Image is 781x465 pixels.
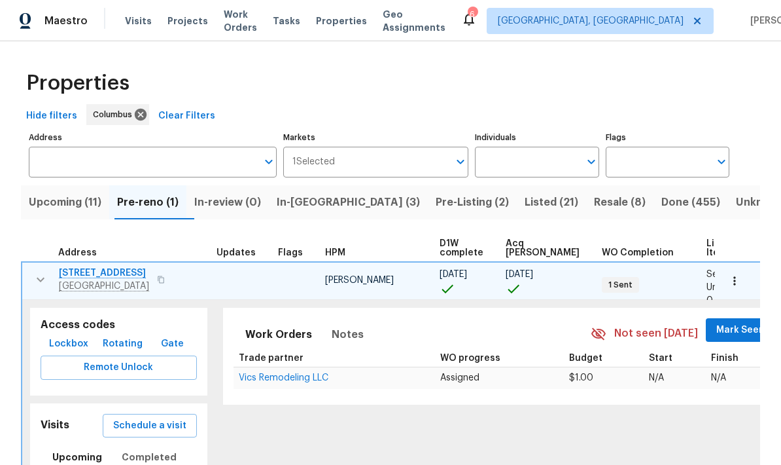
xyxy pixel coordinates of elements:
span: Resale (8) [594,193,646,212]
button: Mark Seen [706,318,775,343]
span: Work Orders [245,325,312,344]
span: $1.00 [569,373,593,382]
span: Start [649,354,672,363]
h5: Access codes [41,318,197,332]
span: Work Orders [224,8,257,34]
span: Vics Remodeling LLC [239,373,328,382]
label: Individuals [475,134,599,141]
span: Geo Assignments [383,8,445,34]
span: Mark Seen [716,322,765,339]
span: Line Items [706,239,732,257]
div: Columbus [86,104,149,125]
span: Flags [278,248,303,257]
span: Remote Unlock [51,360,186,376]
button: Open [260,153,278,171]
span: Gate [156,336,188,352]
button: Hide filters [21,104,82,128]
a: Vics Remodeling LLC [239,374,328,382]
button: Schedule a visit [103,414,197,438]
span: Rotating [103,336,143,352]
span: Schedule a visit [113,418,186,434]
span: In-[GEOGRAPHIC_DATA] (3) [277,193,420,212]
span: Clear Filters [158,108,215,124]
span: [DATE] [440,270,467,279]
span: N/A [711,373,726,382]
span: Updates [217,248,256,257]
p: Assigned [440,371,559,385]
span: Trade partner [239,354,304,363]
span: Done (455) [661,193,720,212]
h5: Visits [41,418,69,432]
button: Clear Filters [153,104,220,128]
button: Open [451,153,470,171]
button: Remote Unlock [41,356,197,380]
span: Columbus [93,108,137,121]
span: Visits [125,14,152,28]
span: Acq [PERSON_NAME] [506,239,580,257]
span: 1 Selected [292,157,335,168]
span: In-review (0) [194,193,261,212]
button: Gate [151,332,193,356]
span: Tasks [273,16,300,26]
span: Finish [711,354,738,363]
span: [GEOGRAPHIC_DATA], [GEOGRAPHIC_DATA] [498,14,684,28]
span: Pre-reno (1) [117,193,179,212]
span: HPM [325,248,345,257]
span: D1W complete [440,239,483,257]
span: Properties [26,77,130,90]
span: [PERSON_NAME] [325,276,394,285]
label: Markets [283,134,469,141]
span: Address [58,248,97,257]
span: Hide filters [26,108,77,124]
span: Maestro [44,14,88,28]
button: Open [582,153,600,171]
span: Projects [167,14,208,28]
label: Address [29,134,277,141]
span: Lockbox [49,336,88,352]
span: Notes [332,325,364,344]
span: Pre-Listing (2) [436,193,509,212]
span: Not seen [DATE] [614,326,698,341]
span: WO progress [440,354,500,363]
span: Listed (21) [525,193,578,212]
span: N/A [649,373,664,382]
span: Properties [316,14,367,28]
button: Open [712,153,731,171]
span: [DATE] [506,270,533,279]
span: Sent: 1 [706,270,735,279]
div: 6 [468,8,477,21]
button: Lockbox [44,332,94,356]
label: Flags [606,134,729,141]
span: Unsent: 0 [706,283,738,305]
span: 1 Sent [603,280,638,291]
span: Budget [569,354,602,363]
span: WO Completion [602,248,674,257]
span: Upcoming (11) [29,193,101,212]
button: Rotating [97,332,148,356]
